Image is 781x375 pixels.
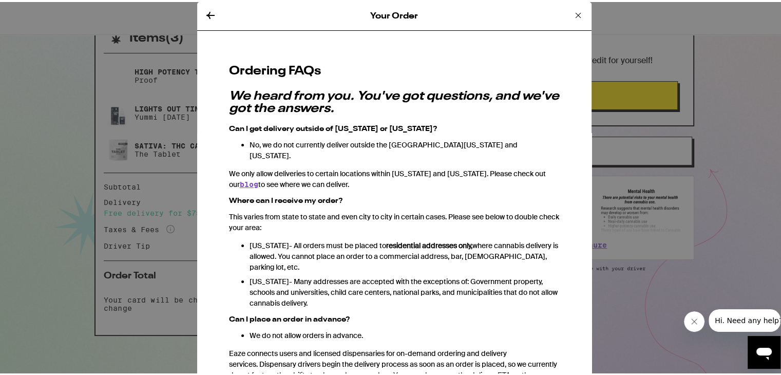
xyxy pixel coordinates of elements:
[229,210,560,231] p: This varies from state to state and even city to city in certain cases. Please see below to doubl...
[386,239,472,248] strong: residential addresses only,
[250,328,560,339] p: We do not allow orders in advance.
[229,88,559,113] em: We heard from you. You've got questions, and we've got the answers.
[229,61,560,78] h2: Ordering FAQs
[250,239,289,248] span: [US_STATE]
[250,274,560,307] li: - Many addresses are accepted with the exceptions of: Government property, schools and universiti...
[229,195,560,202] h3: Where can I receive my order?
[229,123,560,130] h3: Can I get delivery outside of [US_STATE] or [US_STATE]?
[709,307,780,330] iframe: Message from company
[684,309,704,330] iframe: Close message
[240,178,258,186] a: blog
[6,7,74,15] span: Hi. Need any help?
[229,166,560,188] p: We only allow deliveries to certain locations within [US_STATE] and [US_STATE]. Please check out ...
[748,334,780,367] iframe: Button to launch messaging window
[229,314,560,321] h3: Can I place an order in advance?
[250,275,289,284] span: [US_STATE]
[250,138,560,159] p: No, we do not currently deliver outside the [GEOGRAPHIC_DATA][US_STATE] and [US_STATE].
[250,238,560,271] li: - All orders must be placed to where cannabis delivery is allowed. You cannot place an order to a...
